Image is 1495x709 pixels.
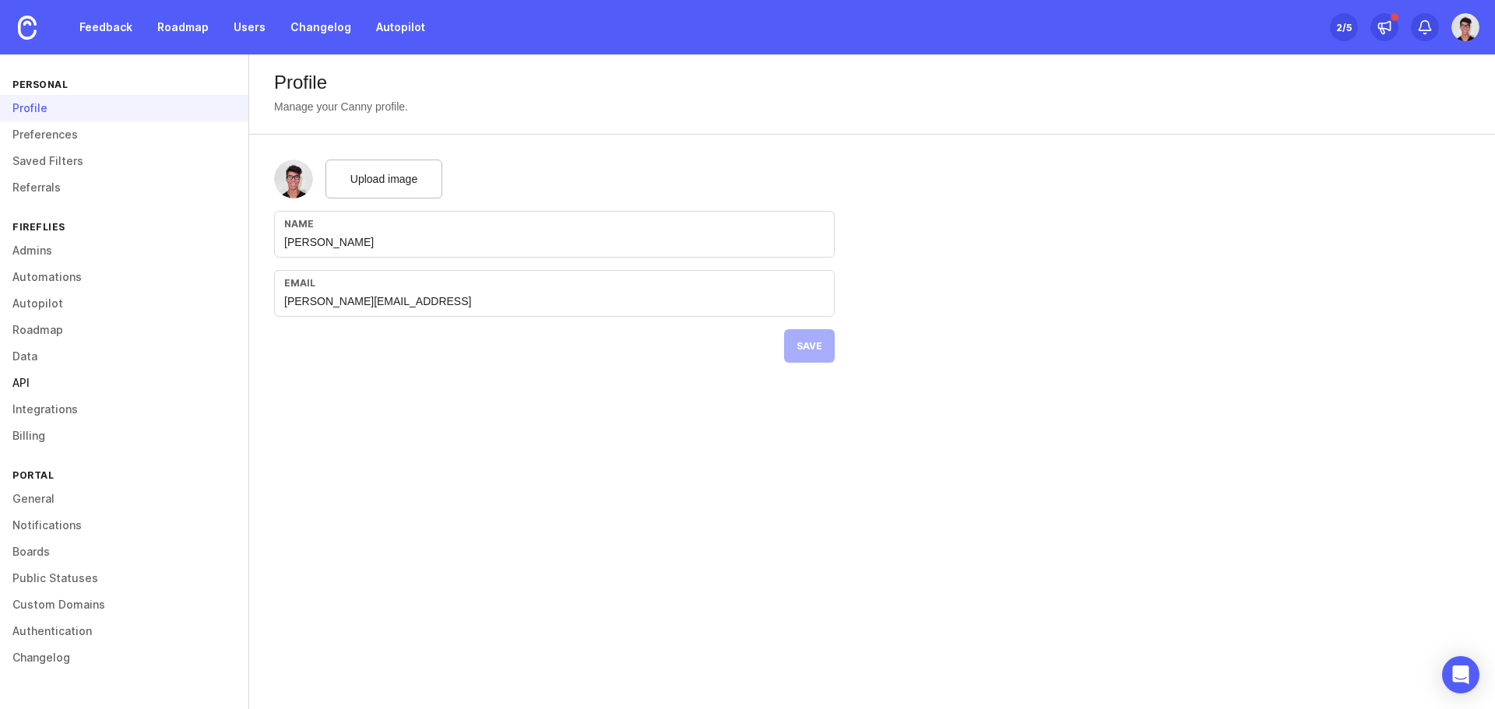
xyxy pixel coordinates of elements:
[1451,13,1479,41] img: Greg Teixeira
[367,13,434,41] a: Autopilot
[1330,13,1358,41] button: 2/5
[148,13,218,41] a: Roadmap
[224,13,275,41] a: Users
[274,98,408,115] div: Manage your Canny profile.
[1336,16,1352,38] div: 2 /5
[281,13,361,41] a: Changelog
[18,16,37,40] img: Canny Home
[274,73,1470,92] div: Profile
[284,277,825,289] div: Email
[1442,656,1479,693] div: Open Intercom Messenger
[350,170,417,188] span: Upload image
[284,218,825,230] div: Name
[70,13,142,41] a: Feedback
[274,160,313,198] img: Greg Teixeira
